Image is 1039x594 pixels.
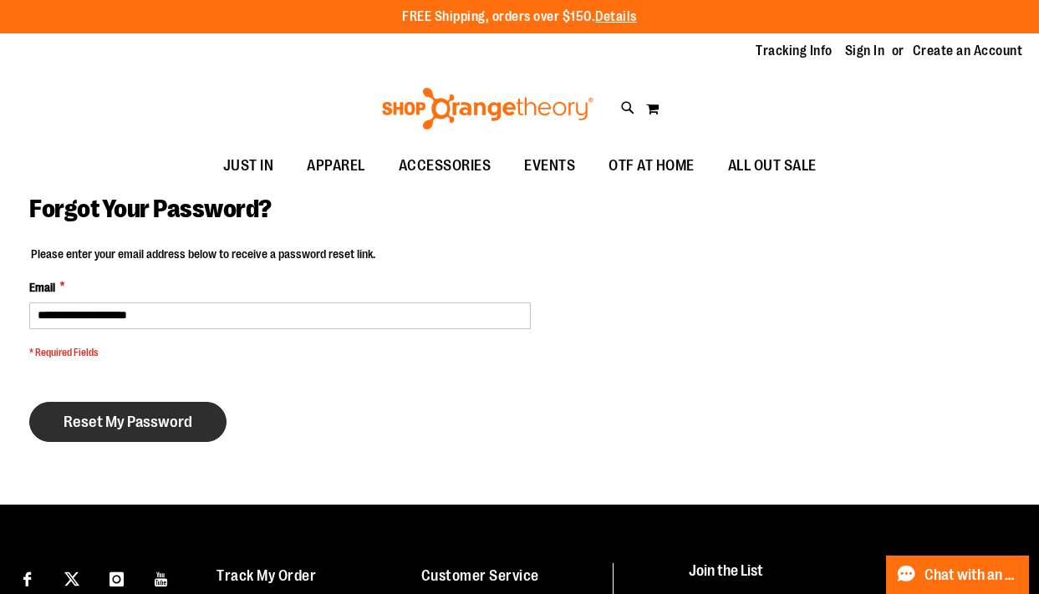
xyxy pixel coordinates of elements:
[102,563,131,592] a: Visit our Instagram page
[609,147,695,185] span: OTF AT HOME
[886,556,1030,594] button: Chat with an Expert
[689,563,1010,594] h4: Join the List
[29,246,377,262] legend: Please enter your email address below to receive a password reset link.
[379,88,596,129] img: Shop Orangetheory
[913,42,1023,60] a: Create an Account
[64,413,192,431] span: Reset My Password
[524,147,575,185] span: EVENTS
[845,42,885,60] a: Sign In
[58,563,87,592] a: Visit our X page
[728,147,817,185] span: ALL OUT SALE
[421,567,539,584] a: Customer Service
[29,402,227,442] button: Reset My Password
[216,567,316,584] a: Track My Order
[29,279,55,296] span: Email
[595,9,637,24] a: Details
[223,147,274,185] span: JUST IN
[13,563,42,592] a: Visit our Facebook page
[29,346,531,360] span: * Required Fields
[64,571,79,586] img: Twitter
[756,42,833,60] a: Tracking Info
[402,8,637,27] p: FREE Shipping, orders over $150.
[147,563,176,592] a: Visit our Youtube page
[399,147,491,185] span: ACCESSORIES
[29,195,272,223] span: Forgot Your Password?
[307,147,365,185] span: APPAREL
[924,567,1019,583] span: Chat with an Expert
